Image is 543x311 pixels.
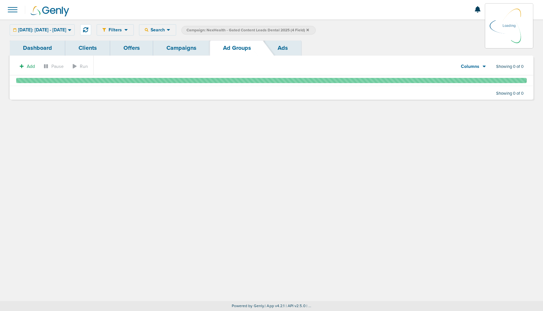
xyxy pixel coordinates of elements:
span: | API v2.5.0 [286,304,305,308]
span: Campaign: NexHealth - Gated Content Leads Dental 2025 (4 Field) [186,27,309,33]
p: Loading [503,22,516,30]
img: Genly [31,6,69,16]
a: Ads [264,40,301,56]
a: Ad Groups [210,40,264,56]
a: Clients [65,40,110,56]
span: | App v4.2.1 [265,304,284,308]
span: Showing 0 of 0 [496,91,524,96]
a: Campaigns [153,40,210,56]
a: Offers [110,40,153,56]
span: | ... [306,304,312,308]
span: Showing 0 of 0 [496,64,524,70]
a: Dashboard [10,40,65,56]
span: Add [27,64,35,69]
button: Add [16,62,38,71]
